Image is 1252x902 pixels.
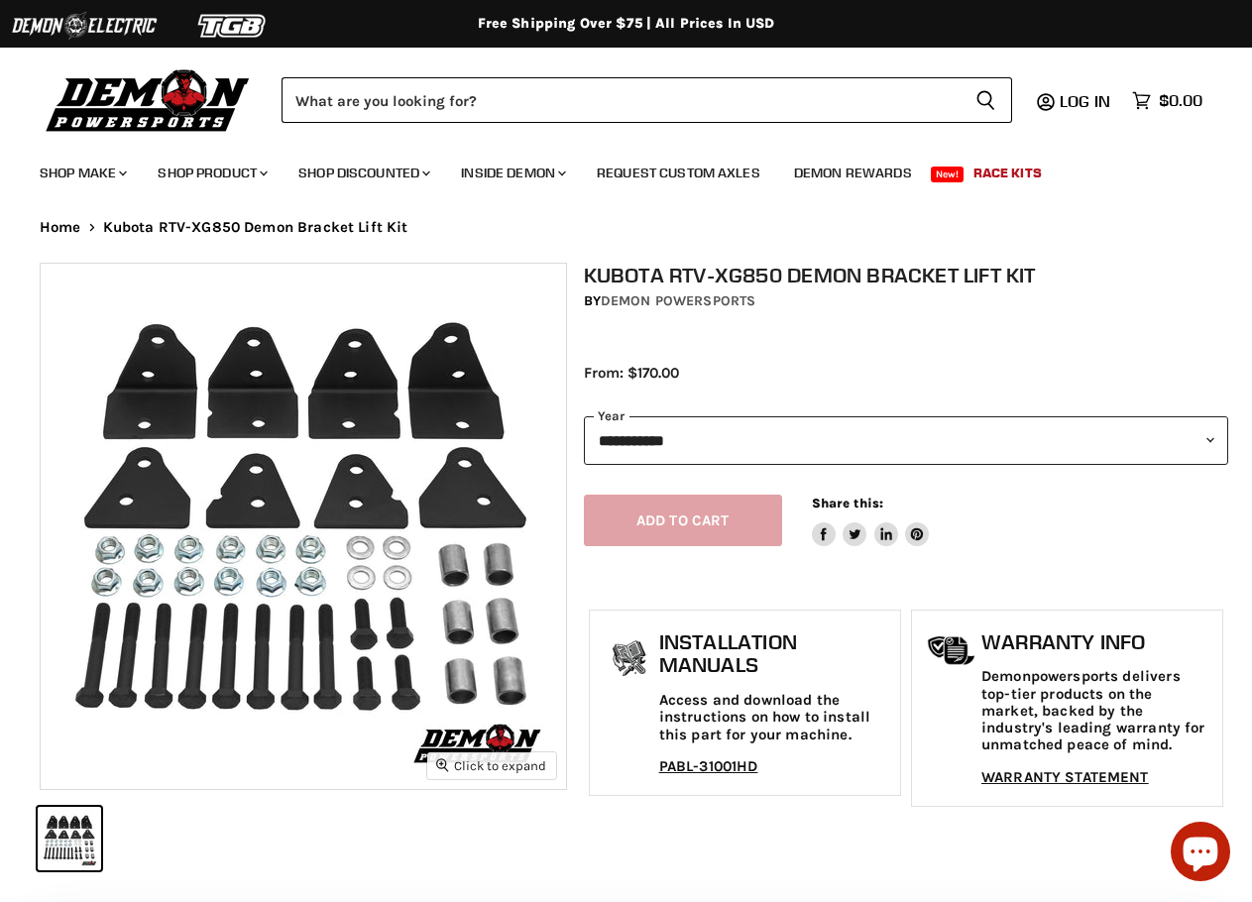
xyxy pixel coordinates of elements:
[282,77,960,123] input: Search
[601,292,755,309] a: Demon Powersports
[446,153,578,193] a: Inside Demon
[159,7,307,45] img: TGB Logo 2
[584,416,1229,465] select: year
[25,145,1197,193] ul: Main menu
[959,153,1057,193] a: Race Kits
[10,7,159,45] img: Demon Electric Logo 2
[584,364,679,382] span: From: $170.00
[284,153,442,193] a: Shop Discounted
[812,495,930,547] aside: Share this:
[812,496,883,510] span: Share this:
[584,263,1229,287] h1: Kubota RTV-XG850 Demon Bracket Lift Kit
[605,635,654,685] img: install_manual-icon.png
[40,64,257,135] img: Demon Powersports
[436,758,546,773] span: Click to expand
[584,290,1229,312] div: by
[981,630,1212,654] h1: Warranty Info
[981,768,1149,786] a: WARRANTY STATEMENT
[143,153,280,193] a: Shop Product
[659,630,890,677] h1: Installation Manuals
[25,153,139,193] a: Shop Make
[1122,86,1212,115] a: $0.00
[38,807,101,870] button: IMAGE thumbnail
[779,153,927,193] a: Demon Rewards
[41,264,566,789] img: IMAGE
[427,752,556,779] button: Click to expand
[582,153,775,193] a: Request Custom Axles
[1159,91,1202,110] span: $0.00
[927,635,976,666] img: warranty-icon.png
[103,219,408,236] span: Kubota RTV-XG850 Demon Bracket Lift Kit
[659,692,890,743] p: Access and download the instructions on how to install this part for your machine.
[1060,91,1110,111] span: Log in
[1165,822,1236,886] inbox-online-store-chat: Shopify online store chat
[960,77,1012,123] button: Search
[931,167,965,182] span: New!
[659,757,758,775] a: PABL-31001HD
[40,219,81,236] a: Home
[981,668,1212,753] p: Demonpowersports delivers top-tier products on the market, backed by the industry's leading warra...
[282,77,1012,123] form: Product
[1051,92,1122,110] a: Log in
